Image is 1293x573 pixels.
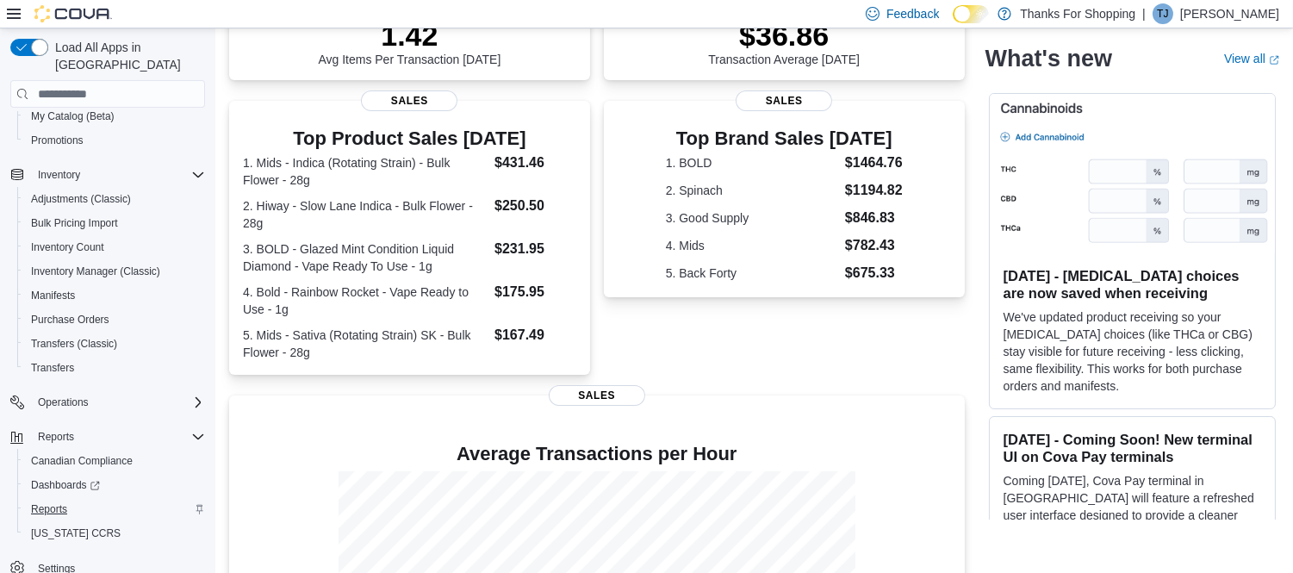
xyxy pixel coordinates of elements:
h3: Top Brand Sales [DATE] [666,128,903,149]
svg: External link [1269,54,1279,65]
a: Adjustments (Classic) [24,189,138,209]
button: [US_STATE] CCRS [17,521,212,545]
span: Dashboards [31,478,100,492]
div: Avg Items Per Transaction [DATE] [318,18,500,66]
dd: $250.50 [494,196,576,216]
button: Reports [31,427,81,447]
dt: 3. BOLD - Glazed Mint Condition Liquid Diamond - Vape Ready To Use - 1g [243,240,488,275]
span: [US_STATE] CCRS [31,526,121,540]
p: We've updated product receiving so your [MEDICAL_DATA] choices (like THCa or CBG) stay visible fo... [1004,308,1261,395]
a: Dashboards [24,475,107,495]
a: Transfers (Classic) [24,333,124,354]
img: Cova [34,5,112,22]
a: Inventory Manager (Classic) [24,261,167,282]
dd: $1194.82 [845,180,903,201]
span: Transfers (Classic) [24,333,205,354]
span: Inventory [31,165,205,185]
span: Sales [361,90,457,111]
span: Load All Apps in [GEOGRAPHIC_DATA] [48,39,205,73]
dd: $175.95 [494,282,576,302]
span: Dashboards [24,475,205,495]
span: Transfers (Classic) [31,337,117,351]
p: [PERSON_NAME] [1180,3,1279,24]
span: Washington CCRS [24,523,205,544]
span: Purchase Orders [31,313,109,327]
a: Dashboards [17,473,212,497]
a: Promotions [24,130,90,151]
button: Inventory Manager (Classic) [17,259,212,283]
a: Purchase Orders [24,309,116,330]
dt: 1. BOLD [666,154,838,171]
a: [US_STATE] CCRS [24,523,127,544]
dt: 5. Back Forty [666,265,838,282]
dt: 5. Mids - Sativa (Rotating Strain) SK - Bulk Flower - 28g [243,327,488,361]
button: Canadian Compliance [17,449,212,473]
button: Inventory Count [17,235,212,259]
span: Transfers [31,361,74,375]
button: Operations [31,392,96,413]
span: Operations [38,395,89,409]
input: Dark Mode [953,5,989,23]
span: Inventory Manager (Classic) [24,261,205,282]
span: Promotions [24,130,205,151]
button: Transfers [17,356,212,380]
a: View allExternal link [1224,52,1279,65]
a: My Catalog (Beta) [24,106,121,127]
span: Dark Mode [953,23,954,24]
span: My Catalog (Beta) [24,106,205,127]
button: Operations [3,390,212,414]
h3: [DATE] - [MEDICAL_DATA] choices are now saved when receiving [1004,267,1261,302]
span: Feedback [886,5,939,22]
div: Tina Jansen [1153,3,1173,24]
button: Reports [17,497,212,521]
p: $36.86 [708,18,860,53]
button: Promotions [17,128,212,153]
span: TJ [1157,3,1168,24]
p: Thanks For Shopping [1020,3,1135,24]
a: Transfers [24,358,81,378]
span: Inventory Count [24,237,205,258]
span: Bulk Pricing Import [31,216,118,230]
h3: [DATE] - Coming Soon! New terminal UI on Cova Pay terminals [1004,431,1261,465]
dd: $675.33 [845,263,903,283]
a: Inventory Count [24,237,111,258]
dt: 1. Mids - Indica (Rotating Strain) - Bulk Flower - 28g [243,154,488,189]
p: Coming [DATE], Cova Pay terminal in [GEOGRAPHIC_DATA] will feature a refreshed user interface des... [1004,472,1261,541]
h3: Top Product Sales [DATE] [243,128,576,149]
button: Adjustments (Classic) [17,187,212,211]
span: Inventory Count [31,240,104,254]
dd: $1464.76 [845,153,903,173]
dt: 4. Bold - Rainbow Rocket - Vape Ready to Use - 1g [243,283,488,318]
dd: $167.49 [494,325,576,346]
span: Sales [736,90,832,111]
a: Reports [24,499,74,520]
span: Reports [31,502,67,516]
a: Bulk Pricing Import [24,213,125,234]
button: Inventory [31,165,87,185]
div: Transaction Average [DATE] [708,18,860,66]
span: Inventory Manager (Classic) [31,265,160,278]
span: Bulk Pricing Import [24,213,205,234]
button: Inventory [3,163,212,187]
p: 1.42 [318,18,500,53]
h2: What's new [985,45,1112,72]
button: Bulk Pricing Import [17,211,212,235]
span: Reports [31,427,205,447]
span: Purchase Orders [24,309,205,330]
dd: $782.43 [845,235,903,256]
button: Purchase Orders [17,308,212,332]
dt: 3. Good Supply [666,209,838,227]
span: Promotions [31,134,84,147]
span: Sales [549,385,645,406]
dd: $846.83 [845,208,903,228]
span: Canadian Compliance [24,451,205,471]
span: Canadian Compliance [31,454,133,468]
dt: 2. Spinach [666,182,838,199]
p: | [1142,3,1146,24]
h4: Average Transactions per Hour [243,444,951,464]
span: Inventory [38,168,80,182]
button: Reports [3,425,212,449]
a: Canadian Compliance [24,451,140,471]
dd: $231.95 [494,239,576,259]
span: Reports [24,499,205,520]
